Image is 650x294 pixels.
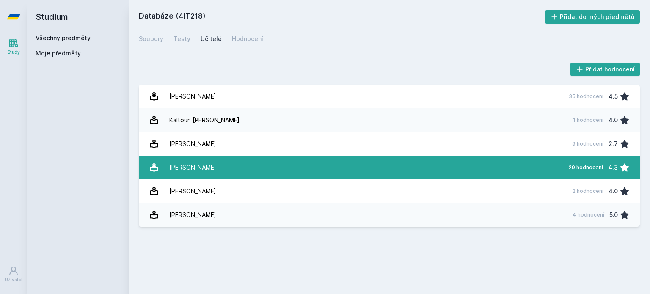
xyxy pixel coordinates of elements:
[545,10,640,24] button: Přidat do mých předmětů
[609,206,618,223] div: 5.0
[609,135,618,152] div: 2.7
[139,10,545,24] h2: Databáze (4IT218)
[139,179,640,203] a: [PERSON_NAME] 2 hodnocení 4.0
[573,117,603,124] div: 1 hodnocení
[169,88,216,105] div: [PERSON_NAME]
[569,164,603,171] div: 29 hodnocení
[174,30,190,47] a: Testy
[139,35,163,43] div: Soubory
[139,85,640,108] a: [PERSON_NAME] 35 hodnocení 4.5
[609,183,618,200] div: 4.0
[572,140,603,147] div: 9 hodnocení
[169,135,216,152] div: [PERSON_NAME]
[139,156,640,179] a: [PERSON_NAME] 29 hodnocení 4.3
[169,159,216,176] div: [PERSON_NAME]
[139,132,640,156] a: [PERSON_NAME] 9 hodnocení 2.7
[609,112,618,129] div: 4.0
[232,30,263,47] a: Hodnocení
[36,34,91,41] a: Všechny předměty
[8,49,20,55] div: Study
[169,183,216,200] div: [PERSON_NAME]
[201,35,222,43] div: Učitelé
[2,34,25,60] a: Study
[573,188,603,195] div: 2 hodnocení
[570,63,640,76] button: Přidat hodnocení
[609,88,618,105] div: 4.5
[5,277,22,283] div: Uživatel
[573,212,604,218] div: 4 hodnocení
[232,35,263,43] div: Hodnocení
[174,35,190,43] div: Testy
[139,30,163,47] a: Soubory
[139,203,640,227] a: [PERSON_NAME] 4 hodnocení 5.0
[2,261,25,287] a: Uživatel
[169,112,240,129] div: Kaltoun [PERSON_NAME]
[169,206,216,223] div: [PERSON_NAME]
[36,49,81,58] span: Moje předměty
[608,159,618,176] div: 4.3
[569,93,603,100] div: 35 hodnocení
[139,108,640,132] a: Kaltoun [PERSON_NAME] 1 hodnocení 4.0
[201,30,222,47] a: Učitelé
